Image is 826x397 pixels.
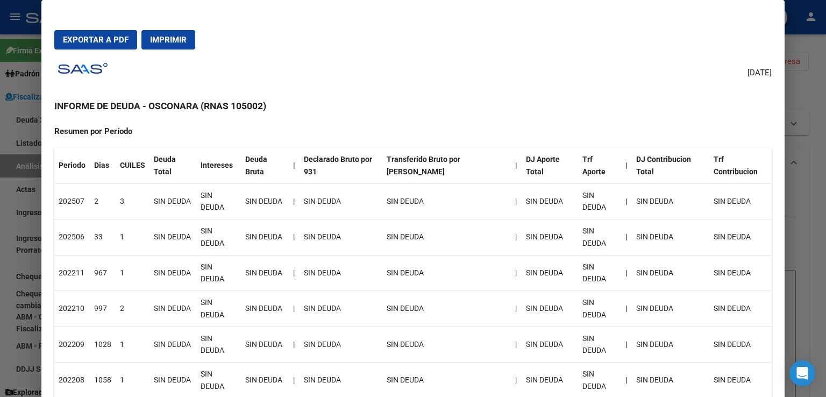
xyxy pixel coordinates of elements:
[578,327,621,363] td: SIN DEUDA
[789,360,815,386] div: Open Intercom Messenger
[621,148,632,183] th: |
[241,183,289,219] td: SIN DEUDA
[150,35,187,45] span: Imprimir
[632,255,709,291] td: SIN DEUDA
[632,291,709,327] td: SIN DEUDA
[116,255,149,291] td: 1
[196,183,241,219] td: SIN DEUDA
[382,291,511,327] td: SIN DEUDA
[116,219,149,256] td: 1
[522,148,578,183] th: DJ Aporte Total
[632,183,709,219] td: SIN DEUDA
[196,219,241,256] td: SIN DEUDA
[300,255,382,291] td: SIN DEUDA
[196,255,241,291] td: SIN DEUDA
[300,148,382,183] th: Declarado Bruto por 931
[54,183,90,219] td: 202507
[289,148,300,183] th: |
[382,327,511,363] td: SIN DEUDA
[241,327,289,363] td: SIN DEUDA
[709,327,772,363] td: SIN DEUDA
[511,291,522,327] td: |
[289,255,300,291] td: |
[511,148,522,183] th: |
[54,99,772,113] h3: INFORME DE DEUDA - OSCONARA (RNAS 105002)
[621,183,632,219] th: |
[621,255,632,291] th: |
[522,291,578,327] td: SIN DEUDA
[149,291,196,327] td: SIN DEUDA
[241,219,289,256] td: SIN DEUDA
[511,219,522,256] td: |
[522,327,578,363] td: SIN DEUDA
[149,219,196,256] td: SIN DEUDA
[709,255,772,291] td: SIN DEUDA
[116,183,149,219] td: 3
[300,183,382,219] td: SIN DEUDA
[90,148,116,183] th: Dias
[54,291,90,327] td: 202210
[578,148,621,183] th: Trf Aporte
[382,148,511,183] th: Transferido Bruto por [PERSON_NAME]
[54,219,90,256] td: 202506
[196,327,241,363] td: SIN DEUDA
[511,183,522,219] td: |
[289,183,300,219] td: |
[149,148,196,183] th: Deuda Total
[621,291,632,327] th: |
[149,255,196,291] td: SIN DEUDA
[382,255,511,291] td: SIN DEUDA
[300,219,382,256] td: SIN DEUDA
[90,291,116,327] td: 997
[578,291,621,327] td: SIN DEUDA
[149,327,196,363] td: SIN DEUDA
[90,327,116,363] td: 1028
[141,30,195,49] button: Imprimir
[149,183,196,219] td: SIN DEUDA
[90,255,116,291] td: 967
[300,327,382,363] td: SIN DEUDA
[54,255,90,291] td: 202211
[54,30,137,49] button: Exportar a PDF
[54,125,772,138] h4: Resumen por Período
[522,255,578,291] td: SIN DEUDA
[578,183,621,219] td: SIN DEUDA
[289,219,300,256] td: |
[632,219,709,256] td: SIN DEUDA
[241,291,289,327] td: SIN DEUDA
[116,148,149,183] th: CUILES
[196,291,241,327] td: SIN DEUDA
[241,255,289,291] td: SIN DEUDA
[63,35,129,45] span: Exportar a PDF
[196,148,241,183] th: Intereses
[621,327,632,363] th: |
[709,183,772,219] td: SIN DEUDA
[632,148,709,183] th: DJ Contribucion Total
[621,219,632,256] th: |
[54,327,90,363] td: 202209
[522,219,578,256] td: SIN DEUDA
[382,219,511,256] td: SIN DEUDA
[522,183,578,219] td: SIN DEUDA
[511,255,522,291] td: |
[300,291,382,327] td: SIN DEUDA
[116,291,149,327] td: 2
[709,148,772,183] th: Trf Contribucion
[511,327,522,363] td: |
[578,255,621,291] td: SIN DEUDA
[90,183,116,219] td: 2
[116,327,149,363] td: 1
[578,219,621,256] td: SIN DEUDA
[382,183,511,219] td: SIN DEUDA
[54,148,90,183] th: Periodo
[241,148,289,183] th: Deuda Bruta
[709,219,772,256] td: SIN DEUDA
[289,327,300,363] td: |
[709,291,772,327] td: SIN DEUDA
[632,327,709,363] td: SIN DEUDA
[289,291,300,327] td: |
[90,219,116,256] td: 33
[747,67,772,79] span: [DATE]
